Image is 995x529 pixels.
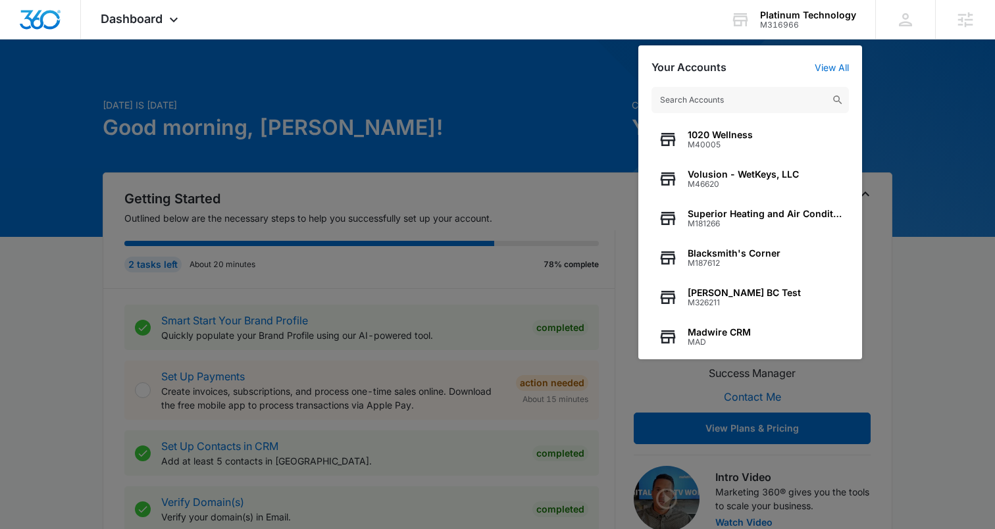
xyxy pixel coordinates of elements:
button: 1020 WellnessM40005 [651,120,849,159]
span: MAD [688,338,751,347]
span: Madwire CRM [688,327,751,338]
span: Dashboard [101,12,163,26]
span: 1020 Wellness [688,130,753,140]
div: account name [760,10,856,20]
span: M187612 [688,259,780,268]
span: M326211 [688,298,801,307]
span: [PERSON_NAME] BC Test [688,288,801,298]
input: Search Accounts [651,87,849,113]
span: Superior Heating and Air Conditioning [688,209,842,219]
button: Blacksmith's CornerM187612 [651,238,849,278]
span: Blacksmith's Corner [688,248,780,259]
h2: Your Accounts [651,61,727,74]
button: Madwire CRMMAD [651,317,849,357]
span: M40005 [688,140,753,149]
button: Superior Heating and Air ConditioningM181266 [651,199,849,238]
span: M181266 [688,219,842,228]
button: [PERSON_NAME] BC TestM326211 [651,278,849,317]
span: M46620 [688,180,799,189]
a: View All [815,62,849,73]
span: Volusion - WetKeys, LLC [688,169,799,180]
div: account id [760,20,856,30]
button: Volusion - WetKeys, LLCM46620 [651,159,849,199]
